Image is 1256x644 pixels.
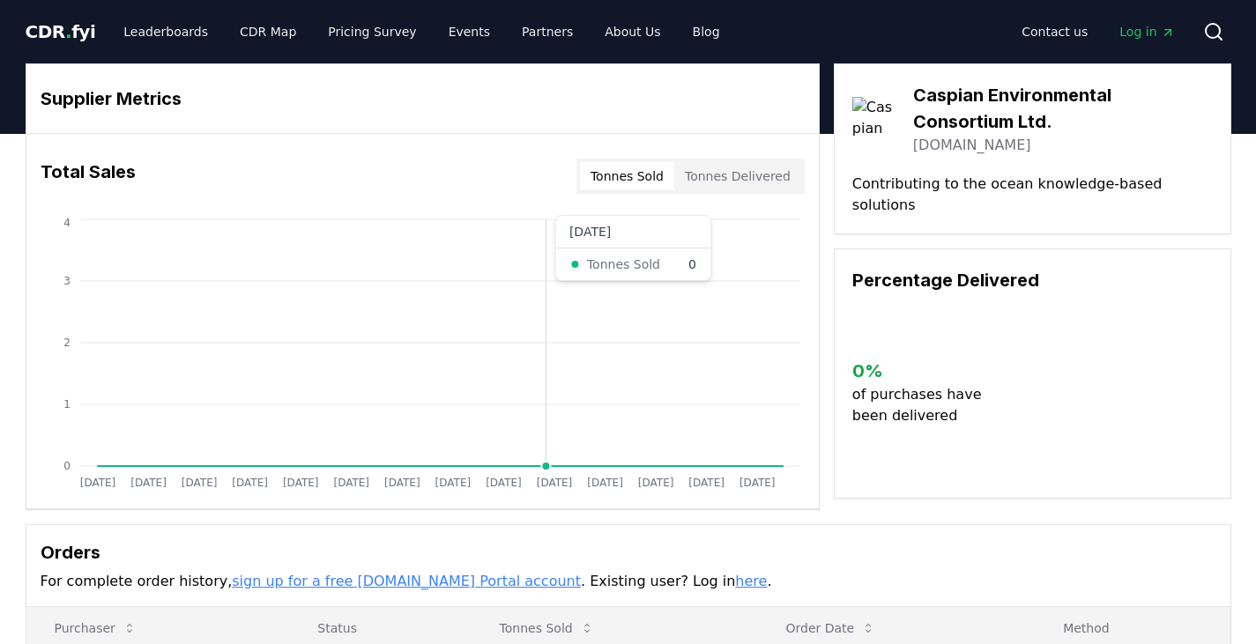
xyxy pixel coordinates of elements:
p: Status [303,619,457,637]
tspan: [DATE] [435,477,471,489]
button: Tonnes Sold [580,162,674,190]
h3: 0 % [852,358,996,384]
span: Log in [1119,23,1174,41]
a: Leaderboards [109,16,222,48]
a: Pricing Survey [314,16,430,48]
a: CDR.fyi [26,19,96,44]
tspan: [DATE] [232,477,268,489]
p: Method [1049,619,1215,637]
tspan: [DATE] [587,477,623,489]
button: Tonnes Delivered [674,162,801,190]
a: Events [435,16,504,48]
nav: Main [1007,16,1188,48]
tspan: 3 [63,275,71,287]
tspan: [DATE] [181,477,217,489]
h3: Caspian Environmental Consortium Ltd. [913,82,1213,135]
p: of purchases have been delivered [852,384,996,426]
a: CDR Map [226,16,310,48]
nav: Main [109,16,733,48]
tspan: 0 [63,460,71,472]
p: Contributing to the ocean knowledge-based solutions [852,174,1213,216]
a: [DOMAIN_NAME] [913,135,1031,156]
tspan: [DATE] [79,477,115,489]
tspan: 4 [63,217,71,229]
tspan: [DATE] [130,477,167,489]
tspan: [DATE] [688,477,725,489]
tspan: [DATE] [486,477,522,489]
h3: Total Sales [41,159,136,194]
a: sign up for a free [DOMAIN_NAME] Portal account [232,573,581,589]
tspan: [DATE] [637,477,673,489]
a: Blog [679,16,734,48]
h3: Percentage Delivered [852,267,1213,293]
img: Caspian Environmental Consortium Ltd.-logo [852,97,896,140]
a: Log in [1105,16,1188,48]
tspan: [DATE] [536,477,572,489]
tspan: 1 [63,398,71,411]
p: For complete order history, . Existing user? Log in . [41,571,1216,592]
a: About Us [591,16,674,48]
tspan: [DATE] [739,477,775,489]
h3: Supplier Metrics [41,85,805,112]
tspan: 2 [63,337,71,349]
tspan: [DATE] [333,477,369,489]
a: here [735,573,767,589]
span: . [65,21,71,42]
span: CDR fyi [26,21,96,42]
tspan: [DATE] [384,477,420,489]
h3: Orders [41,539,1216,566]
a: Contact us [1007,16,1102,48]
tspan: [DATE] [282,477,318,489]
a: Partners [508,16,587,48]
